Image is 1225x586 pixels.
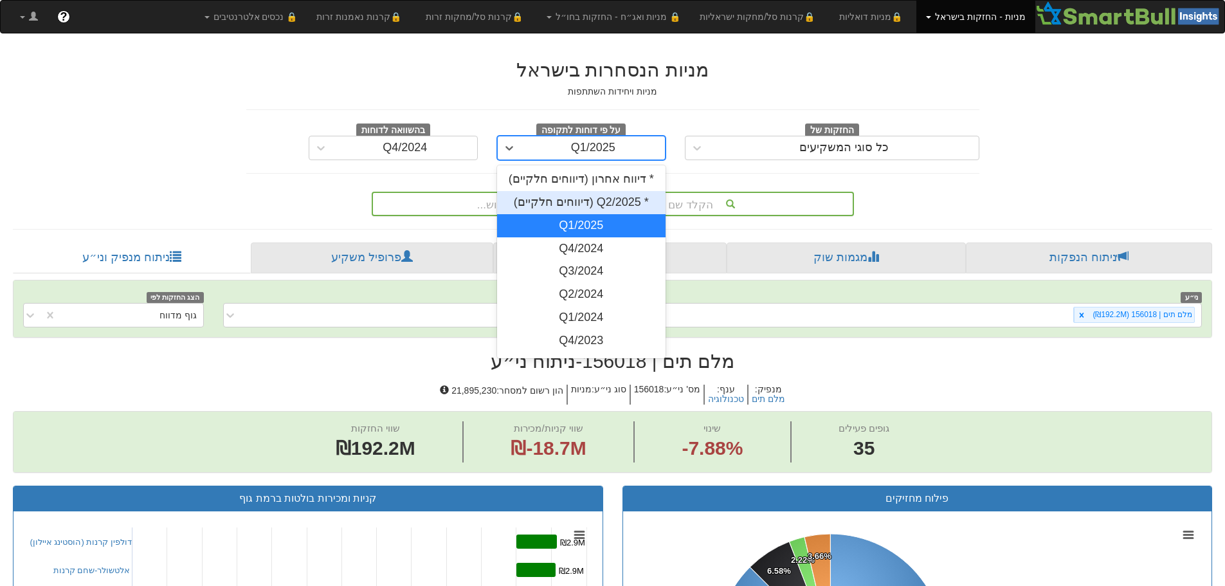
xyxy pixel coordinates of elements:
div: גוף מדווח [159,309,197,322]
a: ניתוח מנפיק וני״ע [13,243,251,273]
span: שווי החזקות [351,423,400,434]
a: אלטשולר-שחם קרנות [53,565,131,575]
span: ₪192.2M [336,437,415,459]
a: 🔒 נכסים אלטרנטיבים [195,1,307,33]
tspan: ₪2.9M [559,566,584,576]
h5: מס' ני״ע : 156018 [630,385,703,405]
div: * דיווח אחרון (דיווחים חלקיים) [497,168,666,191]
tspan: 6.58% [767,566,791,576]
button: מלם תים [752,394,785,404]
h2: מלם תים | 156018 - ניתוח ני״ע [13,351,1212,372]
h5: ענף : [703,385,747,405]
a: ניתוח ענפי [493,243,727,273]
a: 🔒 מניות ואג״ח - החזקות בחו״ל [537,1,690,33]
div: Q1/2024 [497,306,666,329]
h5: מניות ויחידות השתתפות [246,87,979,96]
div: Q4/2023 [497,329,666,353]
h5: הון רשום למסחר : 21,895,230 [437,385,567,405]
div: Q1/2025 [497,214,666,237]
span: שינוי [703,423,721,434]
span: 35 [839,435,889,462]
span: החזקות של [805,124,859,138]
a: ניתוח הנפקות [966,243,1212,273]
div: Q3/2023 [497,353,666,376]
a: 🔒קרנות סל/מחקות ישראליות [690,1,829,33]
h2: מניות הנסחרות בישראל [246,59,979,80]
a: מניות - החזקות בישראל [916,1,1035,33]
tspan: ₪2.9M [560,538,585,547]
a: מגמות שוק [727,243,965,273]
span: ני״ע [1181,292,1202,303]
div: Q3/2024 [497,260,666,283]
span: ₪-18.7M [511,437,586,459]
h3: קניות ומכירות בולטות ברמת גוף [23,493,593,504]
div: * Q2/2025 (דיווחים חלקיים) [497,191,666,214]
div: Q4/2024 [383,142,427,154]
span: שווי קניות/מכירות [514,423,583,434]
a: 🔒קרנות נאמנות זרות [307,1,416,33]
div: מלם תים | 156018 (₪192.2M) [1089,307,1194,322]
img: Smartbull [1035,1,1224,26]
tspan: 2.22% [791,555,815,565]
a: 🔒מניות דואליות [830,1,917,33]
a: 🔒קרנות סל/מחקות זרות [416,1,537,33]
div: Q4/2024 [497,237,666,261]
span: בהשוואה לדוחות [356,124,430,138]
h3: פילוח מחזיקים [633,493,1202,504]
span: על פי דוחות לתקופה [536,124,626,138]
span: הצג החזקות לפי [147,292,203,303]
div: Q1/2025 [571,142,615,154]
span: -7.88% [682,435,743,462]
h5: מנפיק : [747,385,788,405]
a: דולפין קרנות (הוסטינג איילון) [30,537,132,547]
a: פרופיל משקיע [251,243,493,273]
h5: סוג ני״ע : מניות [567,385,630,405]
button: טכנולוגיה [708,394,744,404]
div: כל סוגי המשקיעים [799,142,889,154]
div: הקלד שם ני״ע, מנפיק, גוף מוסדי או ענף לחיפוש... [373,193,853,215]
a: ? [48,1,80,33]
span: ? [60,10,67,23]
tspan: 3.66% [808,551,831,561]
span: גופים פעילים [839,423,889,434]
div: Q2/2024 [497,283,666,306]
